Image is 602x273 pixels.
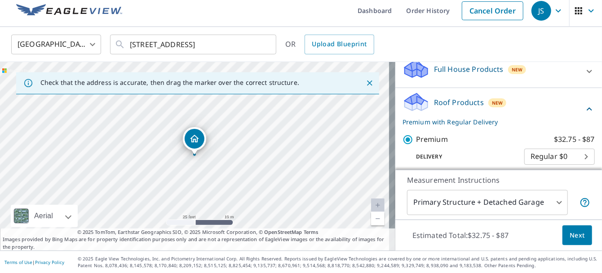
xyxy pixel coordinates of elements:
[371,212,385,225] a: Current Level 20, Zoom Out
[570,230,585,241] span: Next
[554,134,595,145] p: $32.75 - $87
[4,259,32,265] a: Terms of Use
[35,259,64,265] a: Privacy Policy
[407,175,590,185] p: Measurement Instructions
[40,79,299,87] p: Check that the address is accurate, then drag the marker over the correct structure.
[371,198,385,212] a: Current Level 20, Zoom In Disabled
[403,117,584,127] p: Premium with Regular Delivery
[183,127,206,155] div: Dropped pin, building 1, Residential property, 100 Egret Cv Moyock, NC 27958
[512,66,523,73] span: New
[77,229,319,236] span: © 2025 TomTom, Earthstar Geographics SIO, © 2025 Microsoft Corporation, ©
[305,35,374,54] a: Upload Blueprint
[562,225,592,246] button: Next
[31,205,56,227] div: Aerial
[285,35,374,54] div: OR
[78,255,598,269] p: © 2025 Eagle View Technologies, Inc. and Pictometry International Corp. All Rights Reserved. Repo...
[434,64,504,75] p: Full House Products
[531,1,551,21] div: JS
[580,197,590,208] span: Your report will include the primary structure and a detached garage if one exists.
[403,153,524,161] p: Delivery
[4,260,64,265] p: |
[11,205,78,227] div: Aerial
[403,58,595,84] div: Full House ProductsNew
[304,229,319,235] a: Terms
[130,32,258,57] input: Search by address or latitude-longitude
[524,144,595,169] div: Regular $0
[403,92,595,127] div: Roof ProductsNewPremium with Regular Delivery
[434,97,484,108] p: Roof Products
[407,190,568,215] div: Primary Structure + Detached Garage
[264,229,302,235] a: OpenStreetMap
[364,77,376,89] button: Close
[16,4,122,18] img: EV Logo
[11,32,101,57] div: [GEOGRAPHIC_DATA]
[492,99,503,106] span: New
[462,1,523,20] a: Cancel Order
[405,225,516,245] p: Estimated Total: $32.75 - $87
[312,39,367,50] span: Upload Blueprint
[416,134,448,145] p: Premium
